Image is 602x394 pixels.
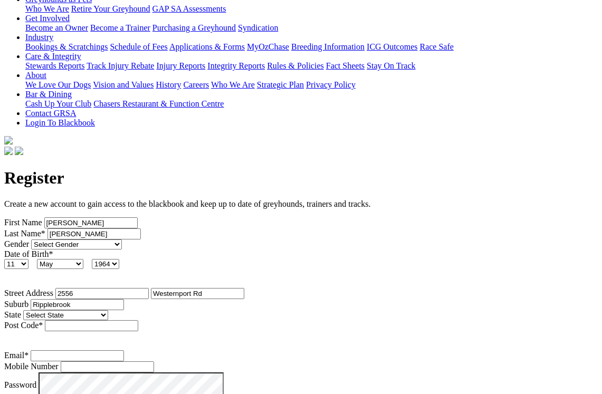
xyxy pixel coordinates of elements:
[4,362,59,371] label: Mobile Number
[4,351,28,360] label: Email
[25,99,598,109] div: Bar & Dining
[25,23,598,33] div: Get Involved
[306,80,356,89] a: Privacy Policy
[25,61,598,71] div: Care & Integrity
[25,99,91,108] a: Cash Up Your Club
[25,90,72,99] a: Bar & Dining
[419,42,453,51] a: Race Safe
[25,71,46,80] a: About
[25,61,84,70] a: Stewards Reports
[4,249,53,258] label: Date of Birth
[183,80,209,89] a: Careers
[4,289,53,297] label: Street Address
[4,147,13,155] img: facebook.svg
[207,61,265,70] a: Integrity Reports
[25,33,53,42] a: Industry
[291,42,365,51] a: Breeding Information
[4,321,43,330] label: Post Code
[257,80,304,89] a: Strategic Plan
[93,80,154,89] a: Vision and Values
[247,42,289,51] a: MyOzChase
[156,80,181,89] a: History
[90,23,150,32] a: Become a Trainer
[4,300,28,309] label: Suburb
[71,4,150,13] a: Retire Your Greyhound
[367,42,417,51] a: ICG Outcomes
[211,80,255,89] a: Who We Are
[4,218,42,227] label: First Name
[4,229,45,238] label: Last Name
[169,42,245,51] a: Applications & Forms
[25,4,69,13] a: Who We Are
[4,380,36,389] label: Password
[25,14,70,23] a: Get Involved
[25,109,76,118] a: Contact GRSA
[25,52,81,61] a: Care & Integrity
[25,23,88,32] a: Become an Owner
[110,42,167,51] a: Schedule of Fees
[25,118,95,127] a: Login To Blackbook
[25,42,108,51] a: Bookings & Scratchings
[4,239,29,248] label: Gender
[367,61,415,70] a: Stay On Track
[25,4,598,14] div: Greyhounds as Pets
[4,310,21,319] label: State
[87,61,154,70] a: Track Injury Rebate
[156,61,205,70] a: Injury Reports
[267,61,324,70] a: Rules & Policies
[25,42,598,52] div: Industry
[152,4,226,13] a: GAP SA Assessments
[4,199,598,209] p: Create a new account to gain access to the blackbook and keep up to date of greyhounds, trainers ...
[25,80,91,89] a: We Love Our Dogs
[326,61,365,70] a: Fact Sheets
[4,168,598,188] h1: Register
[25,80,598,90] div: About
[15,147,23,155] img: twitter.svg
[93,99,224,108] a: Chasers Restaurant & Function Centre
[238,23,278,32] a: Syndication
[152,23,236,32] a: Purchasing a Greyhound
[4,136,13,145] img: logo-grsa-white.png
